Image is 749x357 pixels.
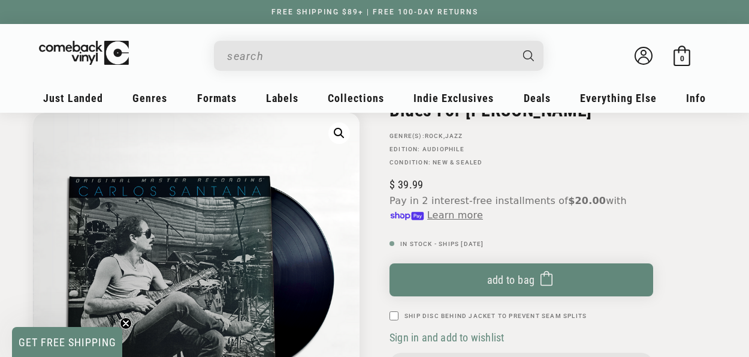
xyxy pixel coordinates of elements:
span: Everything Else [580,92,657,104]
span: Sign in and add to wishlist [389,331,504,344]
button: Add to bag [389,263,653,296]
div: Search [214,41,543,71]
p: In Stock - Ships [DATE] [389,241,653,248]
button: Close teaser [120,317,132,329]
label: Ship Disc Behind Jacket To Prevent Seam Splits [404,311,587,320]
span: Formats [197,92,237,104]
input: search [227,44,511,68]
span: 0 [680,54,684,63]
span: GET FREE SHIPPING [19,336,116,349]
span: Info [686,92,706,104]
button: Sign in and add to wishlist [389,331,508,344]
a: Jazz [445,133,463,139]
a: Audiophile [422,146,464,152]
span: Indie Exclusives [413,92,494,104]
span: Deals [524,92,551,104]
div: GET FREE SHIPPINGClose teaser [12,327,122,357]
p: GENRE(S): , [389,133,653,140]
span: $ [389,178,395,191]
span: Collections [328,92,384,104]
a: FREE SHIPPING $89+ | FREE 100-DAY RETURNS [259,8,490,16]
span: Just Landed [43,92,103,104]
button: Search [513,41,545,71]
span: Add to bag [487,274,535,286]
span: Genres [132,92,167,104]
span: 39.99 [389,178,423,191]
a: Rock [425,133,443,139]
p: Condition: New & Sealed [389,159,653,166]
p: Edition: [389,146,653,153]
span: Labels [266,92,298,104]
